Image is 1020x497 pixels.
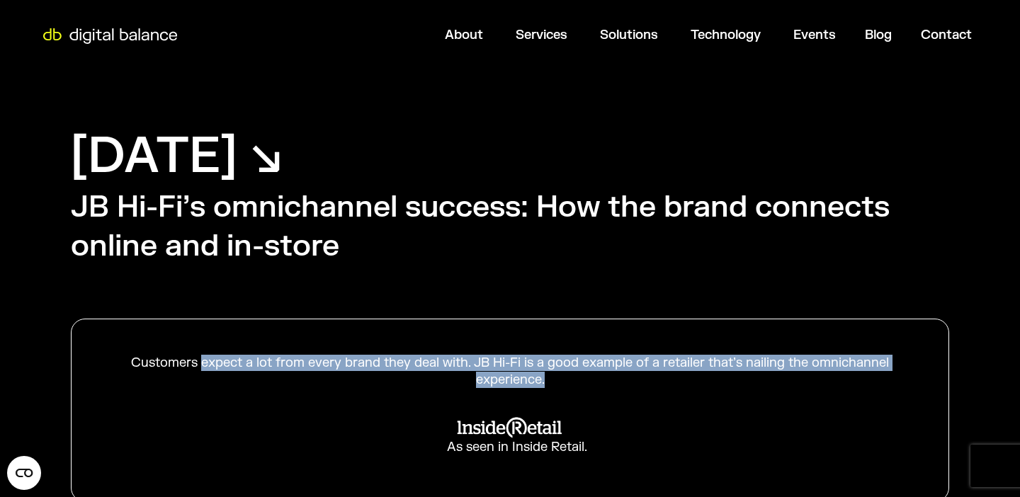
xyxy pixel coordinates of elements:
a: Solutions [600,27,658,43]
a: Blog [865,27,892,43]
div: Menu Toggle [186,21,983,49]
a: About [445,27,483,43]
div: As seen in Inside Retail. [433,439,587,455]
h1: [DATE] ↘︎ [71,124,283,188]
a: Technology [691,27,761,43]
button: Open CMP widget [7,456,41,490]
img: Digital Balance logo [35,28,185,44]
a: Events [793,27,836,43]
a: Services [516,27,567,43]
div: Customers expect a lot from every brand they deal with. JB Hi-Fi is a good example of a retailer ... [107,355,913,388]
nav: Menu [186,21,983,49]
h2: JB Hi-Fi’s omnichannel success: How the brand connects online and in-store [71,188,949,265]
a: Contact [921,27,972,43]
a: As seen in Inside Retail. [107,406,913,466]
